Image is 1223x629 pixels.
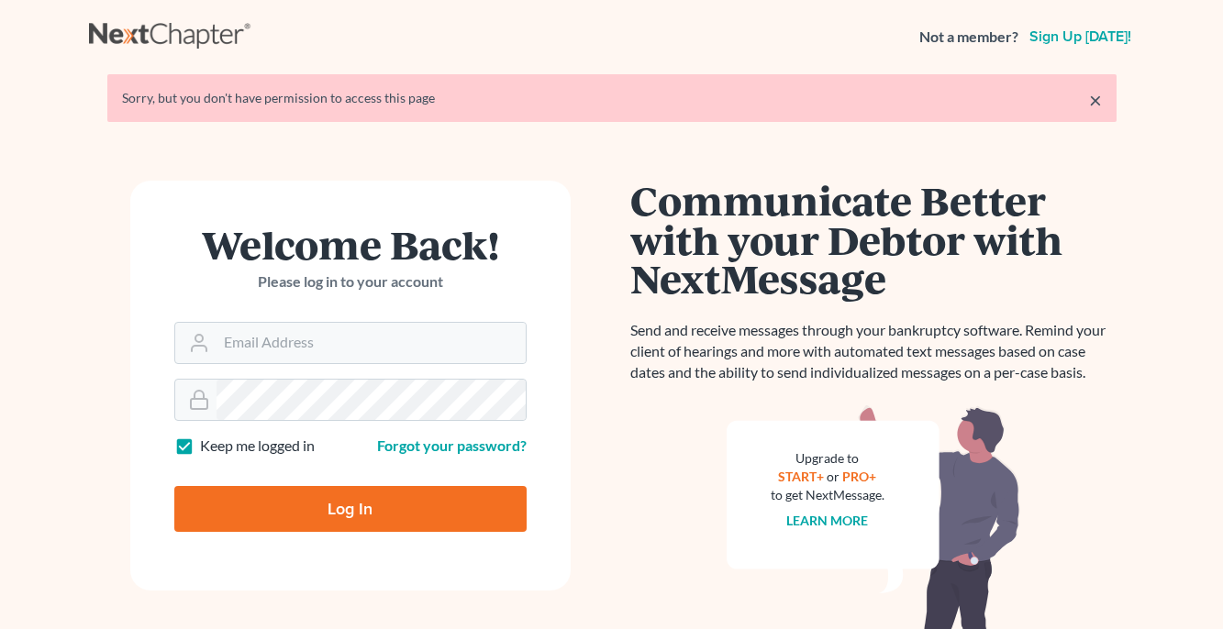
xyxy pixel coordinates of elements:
a: START+ [778,469,824,484]
a: PRO+ [842,469,876,484]
a: × [1089,89,1102,111]
label: Keep me logged in [200,436,315,457]
div: Upgrade to [771,449,884,468]
h1: Welcome Back! [174,225,527,264]
div: to get NextMessage. [771,486,884,504]
strong: Not a member? [919,27,1018,48]
div: Sorry, but you don't have permission to access this page [122,89,1102,107]
span: or [827,469,839,484]
input: Log In [174,486,527,532]
a: Sign up [DATE]! [1026,29,1135,44]
a: Learn more [786,513,868,528]
h1: Communicate Better with your Debtor with NextMessage [630,181,1117,298]
input: Email Address [217,323,526,363]
a: Forgot your password? [377,436,527,454]
p: Please log in to your account [174,271,527,292]
p: Send and receive messages through your bankruptcy software. Remind your client of hearings and mo... [630,320,1117,383]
